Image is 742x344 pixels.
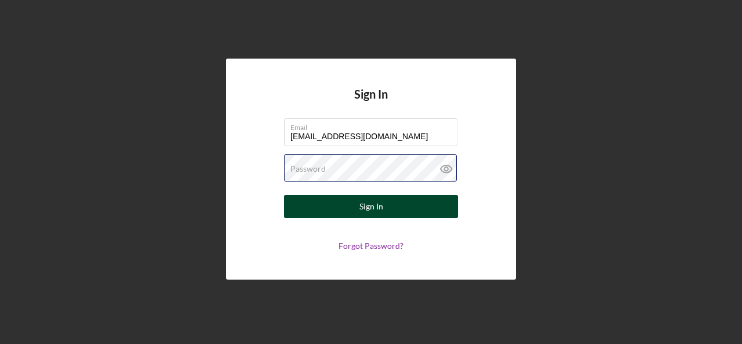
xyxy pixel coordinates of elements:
[339,241,403,251] a: Forgot Password?
[359,195,383,218] div: Sign In
[290,164,326,173] label: Password
[284,195,458,218] button: Sign In
[290,119,457,132] label: Email
[354,88,388,118] h4: Sign In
